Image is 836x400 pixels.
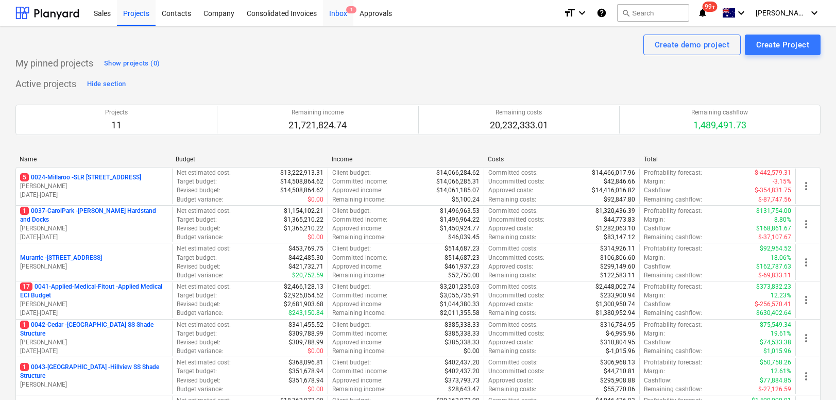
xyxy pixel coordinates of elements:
[448,233,480,242] p: $46,039.45
[600,254,635,262] p: $106,806.60
[617,4,689,22] button: Search
[604,385,635,394] p: $55,770.06
[773,177,791,186] p: -3.15%
[576,7,588,19] i: keyboard_arrow_down
[292,271,323,280] p: $20,752.59
[600,358,635,367] p: $306,968.13
[488,321,538,329] p: Committed costs :
[440,291,480,300] p: $3,055,735.91
[20,321,168,356] div: 10042-Cedar -[GEOGRAPHIC_DATA] SS Shade Structure[PERSON_NAME][DATE]-[DATE]
[332,385,386,394] p: Remaining income :
[332,347,386,356] p: Remaining income :
[332,300,383,309] p: Approved income :
[758,195,791,204] p: $-87,747.56
[105,119,128,131] p: 11
[332,338,383,347] p: Approved income :
[332,156,480,163] div: Income
[288,367,323,376] p: $351,678.94
[592,186,635,195] p: $14,416,016.82
[760,244,791,253] p: $92,954.52
[644,271,702,280] p: Remaining cashflow :
[644,291,665,300] p: Margin :
[177,376,220,385] p: Revised budget :
[488,156,636,163] div: Costs
[760,321,791,329] p: $75,549.34
[488,169,538,177] p: Committed costs :
[756,38,809,52] div: Create Project
[691,119,748,131] p: 1,489,491.73
[644,376,672,385] p: Cashflow :
[177,195,223,204] p: Budget variance :
[755,300,791,309] p: $-256,570.41
[284,207,323,215] p: $1,154,102.21
[177,291,217,300] p: Target budget :
[288,338,323,347] p: $309,788.99
[771,254,791,262] p: 18.06%
[644,321,702,329] p: Profitability forecast :
[488,376,533,385] p: Approved costs :
[332,321,371,329] p: Client budget :
[488,385,536,394] p: Remaining costs :
[20,207,168,224] p: 0037-CarolPark - [PERSON_NAME] Hardstand and Docks
[308,385,323,394] p: $0.00
[756,262,791,271] p: $162,787.63
[332,358,371,367] p: Client budget :
[346,6,356,13] span: 1
[448,271,480,280] p: $52,750.00
[644,367,665,376] p: Margin :
[600,291,635,300] p: $233,900.94
[20,321,168,338] p: 0042-Cedar - [GEOGRAPHIC_DATA] SS Shade Structure
[445,367,480,376] p: $402,437.20
[595,282,635,291] p: $2,448,002.74
[332,376,383,385] p: Approved income :
[756,224,791,233] p: $168,861.67
[755,186,791,195] p: $-354,831.75
[308,347,323,356] p: $0.00
[332,244,371,253] p: Client budget :
[288,119,347,131] p: 21,721,824.74
[280,169,323,177] p: $13,222,913.31
[20,254,102,262] p: Murarrie - [STREET_ADDRESS]
[87,78,126,90] div: Hide section
[332,291,387,300] p: Committed income :
[644,262,672,271] p: Cashflow :
[784,351,836,400] iframe: Chat Widget
[800,218,812,230] span: more_vert
[332,224,383,233] p: Approved income :
[20,156,167,163] div: Name
[600,338,635,347] p: $310,804.95
[644,358,702,367] p: Profitability forecast :
[445,262,480,271] p: $461,937.23
[448,385,480,394] p: $28,643.47
[308,233,323,242] p: $0.00
[20,380,168,389] p: [PERSON_NAME]
[177,347,223,356] p: Budget variance :
[177,329,217,338] p: Target budget :
[20,224,168,233] p: [PERSON_NAME]
[332,309,386,318] p: Remaining income :
[595,309,635,318] p: $1,380,952.94
[735,7,747,19] i: keyboard_arrow_down
[600,376,635,385] p: $295,908.88
[20,173,168,199] div: 50024-Millaroo -SLR [STREET_ADDRESS][PERSON_NAME][DATE]-[DATE]
[288,108,347,117] p: Remaining income
[800,294,812,306] span: more_vert
[488,300,533,309] p: Approved costs :
[332,367,387,376] p: Committed income :
[436,186,480,195] p: $14,061,185.07
[488,291,544,300] p: Uncommitted costs :
[440,282,480,291] p: $3,201,235.03
[644,385,702,394] p: Remaining cashflow :
[308,195,323,204] p: $0.00
[488,195,536,204] p: Remaining costs :
[490,108,548,117] p: Remaining costs
[644,309,702,318] p: Remaining cashflow :
[771,329,791,338] p: 19.61%
[20,207,29,215] span: 1
[20,363,29,371] span: 1
[644,224,672,233] p: Cashflow :
[20,173,141,182] p: 0024-Millaroo - SLR [STREET_ADDRESS]
[440,215,480,224] p: $1,496,964.22
[691,108,748,117] p: Remaining cashflow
